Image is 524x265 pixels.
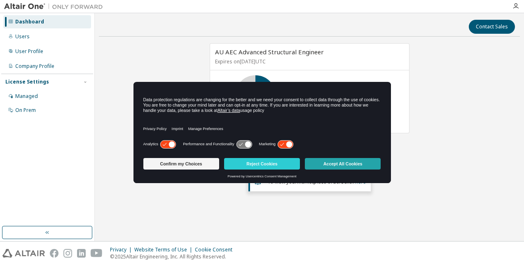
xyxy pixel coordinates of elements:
div: Dashboard [15,19,44,25]
div: License Settings [5,79,49,85]
div: User Profile [15,48,43,55]
div: Website Terms of Use [134,246,195,253]
img: Altair One [4,2,107,11]
button: Contact Sales [469,20,515,34]
div: Managed [15,93,38,100]
img: altair_logo.svg [2,249,45,258]
img: linkedin.svg [77,249,86,258]
img: facebook.svg [50,249,58,258]
p: © 2025 Altair Engineering, Inc. All Rights Reserved. [110,253,237,260]
span: AU AEC Advanced Structural Engineer [215,48,324,56]
div: Users [15,33,30,40]
img: instagram.svg [63,249,72,258]
div: On Prem [15,107,36,114]
div: Cookie Consent [195,246,237,253]
div: Company Profile [15,63,54,70]
div: Privacy [110,246,134,253]
img: youtube.svg [91,249,103,258]
p: Expires on [DATE] UTC [215,58,402,65]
